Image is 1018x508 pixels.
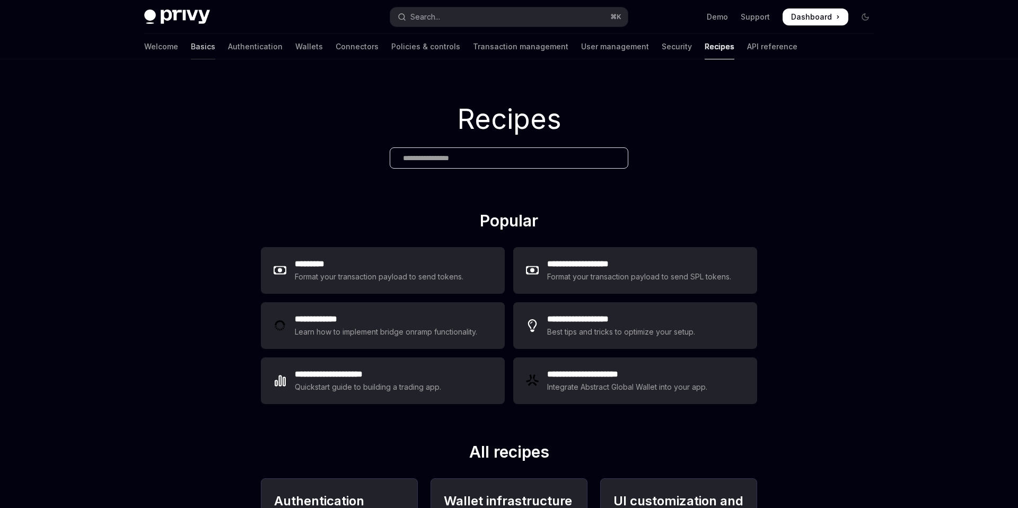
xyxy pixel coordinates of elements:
[473,34,568,59] a: Transaction management
[261,247,505,294] a: **** ****Format your transaction payload to send tokens.
[547,381,708,393] div: Integrate Abstract Global Wallet into your app.
[295,34,323,59] a: Wallets
[390,7,628,27] button: Open search
[144,10,210,24] img: dark logo
[228,34,283,59] a: Authentication
[783,8,848,25] a: Dashboard
[581,34,649,59] a: User management
[857,8,874,25] button: Toggle dark mode
[261,302,505,349] a: **** **** ***Learn how to implement bridge onramp functionality.
[144,34,178,59] a: Welcome
[547,326,697,338] div: Best tips and tricks to optimize your setup.
[707,12,728,22] a: Demo
[705,34,734,59] a: Recipes
[261,211,757,234] h2: Popular
[295,270,464,283] div: Format your transaction payload to send tokens.
[295,326,480,338] div: Learn how to implement bridge onramp functionality.
[547,270,732,283] div: Format your transaction payload to send SPL tokens.
[261,442,757,466] h2: All recipes
[662,34,692,59] a: Security
[741,12,770,22] a: Support
[191,34,215,59] a: Basics
[336,34,379,59] a: Connectors
[747,34,797,59] a: API reference
[295,381,442,393] div: Quickstart guide to building a trading app.
[791,12,832,22] span: Dashboard
[391,34,460,59] a: Policies & controls
[410,11,440,23] div: Search...
[610,13,621,21] span: ⌘ K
